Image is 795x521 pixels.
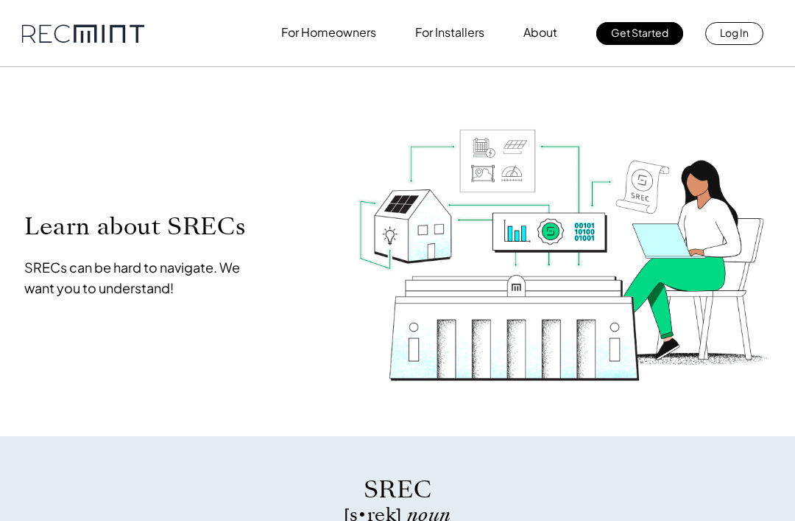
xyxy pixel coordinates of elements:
[281,22,376,43] p: For Homeowners
[523,22,557,43] p: About
[24,257,255,298] p: SRECs can be hard to navigate. We want you to understand!
[24,212,255,240] p: Learn about SRECs
[596,22,683,45] a: Get Started
[158,473,637,506] p: SREC
[705,22,763,45] a: Log In
[415,22,484,43] p: For Installers
[611,22,668,43] p: Get Started
[720,22,749,43] p: Log In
